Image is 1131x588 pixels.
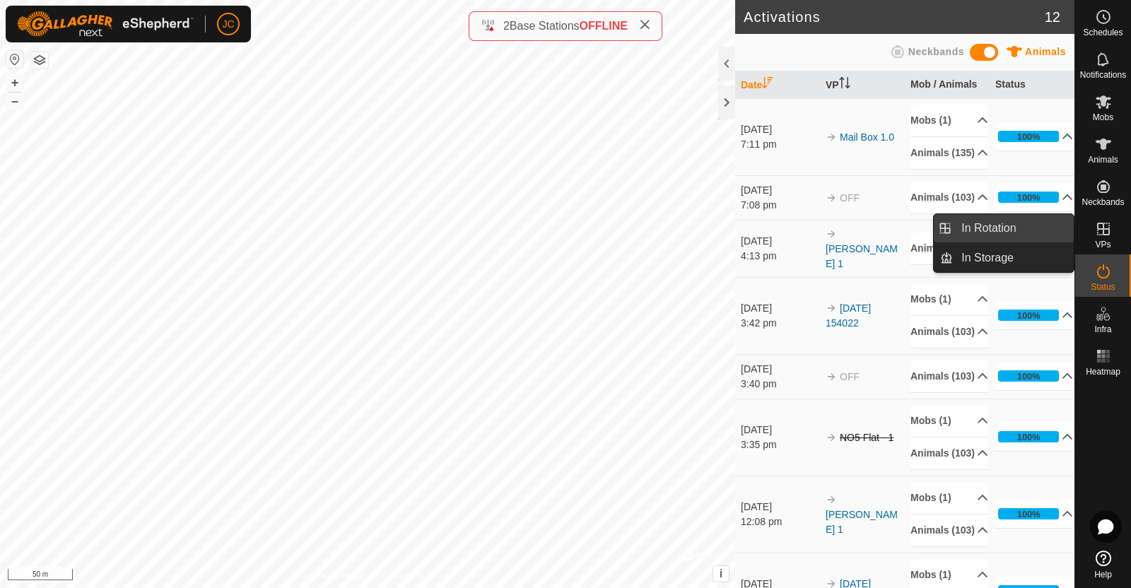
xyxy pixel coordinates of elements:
[910,514,988,546] p-accordion-header: Animals (103)
[826,192,837,204] img: arrow
[1017,130,1041,143] div: 100%
[741,500,819,514] div: [DATE]
[17,11,194,37] img: Gallagher Logo
[312,570,365,582] a: Privacy Policy
[961,220,1016,237] span: In Rotation
[1086,367,1120,376] span: Heatmap
[840,432,893,443] s: NO5 Flat - 1
[905,71,990,99] th: Mob / Animals
[998,508,1059,519] div: 100%
[826,228,837,240] img: arrow
[826,302,871,329] a: [DATE] 154022
[998,310,1059,321] div: 100%
[1091,283,1115,291] span: Status
[510,20,580,32] span: Base Stations
[934,214,1074,242] li: In Rotation
[910,233,988,264] p-accordion-header: Animals (1)
[840,131,894,143] a: Mail Box 1.0
[1025,46,1066,57] span: Animals
[995,301,1073,329] p-accordion-header: 100%
[910,360,988,392] p-accordion-header: Animals (103)
[1093,113,1113,122] span: Mobs
[826,509,898,535] a: [PERSON_NAME] 1
[998,370,1059,382] div: 100%
[998,131,1059,142] div: 100%
[840,371,860,382] span: OFF
[953,214,1074,242] a: In Rotation
[744,8,1045,25] h2: Activations
[826,432,837,443] img: arrow
[998,192,1059,203] div: 100%
[762,79,773,90] p-sorticon: Activate to sort
[839,79,850,90] p-sorticon: Activate to sort
[6,93,23,110] button: –
[934,244,1074,272] li: In Storage
[1017,507,1041,521] div: 100%
[1017,191,1041,204] div: 100%
[741,377,819,392] div: 3:40 pm
[735,71,820,99] th: Date
[910,405,988,437] p-accordion-header: Mobs (1)
[953,244,1074,272] a: In Storage
[6,74,23,91] button: +
[910,105,988,136] p-accordion-header: Mobs (1)
[826,131,837,143] img: arrow
[741,514,819,529] div: 12:08 pm
[741,234,819,249] div: [DATE]
[741,137,819,152] div: 7:11 pm
[1094,325,1111,334] span: Infra
[910,316,988,348] p-accordion-header: Animals (103)
[826,302,837,314] img: arrow
[741,198,819,213] div: 7:08 pm
[840,192,860,204] span: OFF
[908,46,964,57] span: Neckbands
[961,249,1014,266] span: In Storage
[31,52,48,69] button: Map Layers
[910,137,988,169] p-accordion-header: Animals (135)
[1095,240,1111,249] span: VPs
[998,431,1059,442] div: 100%
[741,183,819,198] div: [DATE]
[580,20,628,32] span: OFFLINE
[910,437,988,469] p-accordion-header: Animals (103)
[910,182,988,213] p-accordion-header: Animals (103)
[995,500,1073,528] p-accordion-header: 100%
[995,362,1073,390] p-accordion-header: 100%
[990,71,1074,99] th: Status
[910,283,988,315] p-accordion-header: Mobs (1)
[741,122,819,137] div: [DATE]
[995,183,1073,211] p-accordion-header: 100%
[826,371,837,382] img: arrow
[826,243,898,269] a: [PERSON_NAME] 1
[741,316,819,331] div: 3:42 pm
[995,423,1073,451] p-accordion-header: 100%
[741,423,819,437] div: [DATE]
[1082,198,1124,206] span: Neckbands
[503,20,510,32] span: 2
[995,122,1073,151] p-accordion-header: 100%
[382,570,423,582] a: Contact Us
[1080,71,1126,79] span: Notifications
[1017,309,1041,322] div: 100%
[222,17,234,32] span: JC
[713,566,729,582] button: i
[1045,6,1060,28] span: 12
[1083,28,1123,37] span: Schedules
[1017,370,1041,383] div: 100%
[741,437,819,452] div: 3:35 pm
[1088,155,1118,164] span: Animals
[1075,545,1131,584] a: Help
[6,51,23,68] button: Reset Map
[820,71,905,99] th: VP
[741,249,819,264] div: 4:13 pm
[826,494,837,505] img: arrow
[1017,430,1041,444] div: 100%
[1094,570,1112,579] span: Help
[741,362,819,377] div: [DATE]
[910,482,988,514] p-accordion-header: Mobs (1)
[720,568,722,580] span: i
[741,301,819,316] div: [DATE]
